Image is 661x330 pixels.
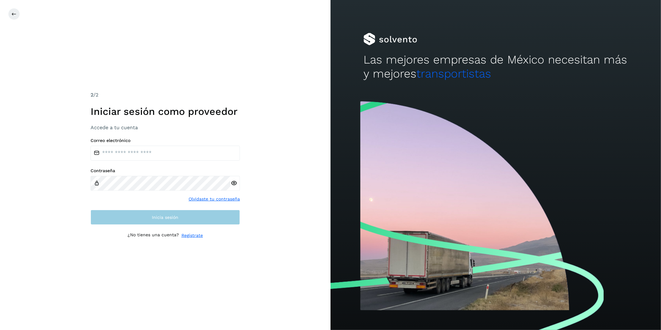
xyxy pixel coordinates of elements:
p: ¿No tienes una cuenta? [128,232,179,239]
span: 2 [91,92,93,98]
label: Correo electrónico [91,138,240,143]
h3: Accede a tu cuenta [91,125,240,130]
h1: Iniciar sesión como proveedor [91,106,240,117]
label: Contraseña [91,168,240,173]
button: Inicia sesión [91,210,240,225]
div: /2 [91,91,240,99]
a: Olvidaste tu contraseña [189,196,240,202]
a: Regístrate [181,232,203,239]
span: transportistas [416,67,491,80]
h2: Las mejores empresas de México necesitan más y mejores [363,53,628,81]
span: Inicia sesión [152,215,179,219]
